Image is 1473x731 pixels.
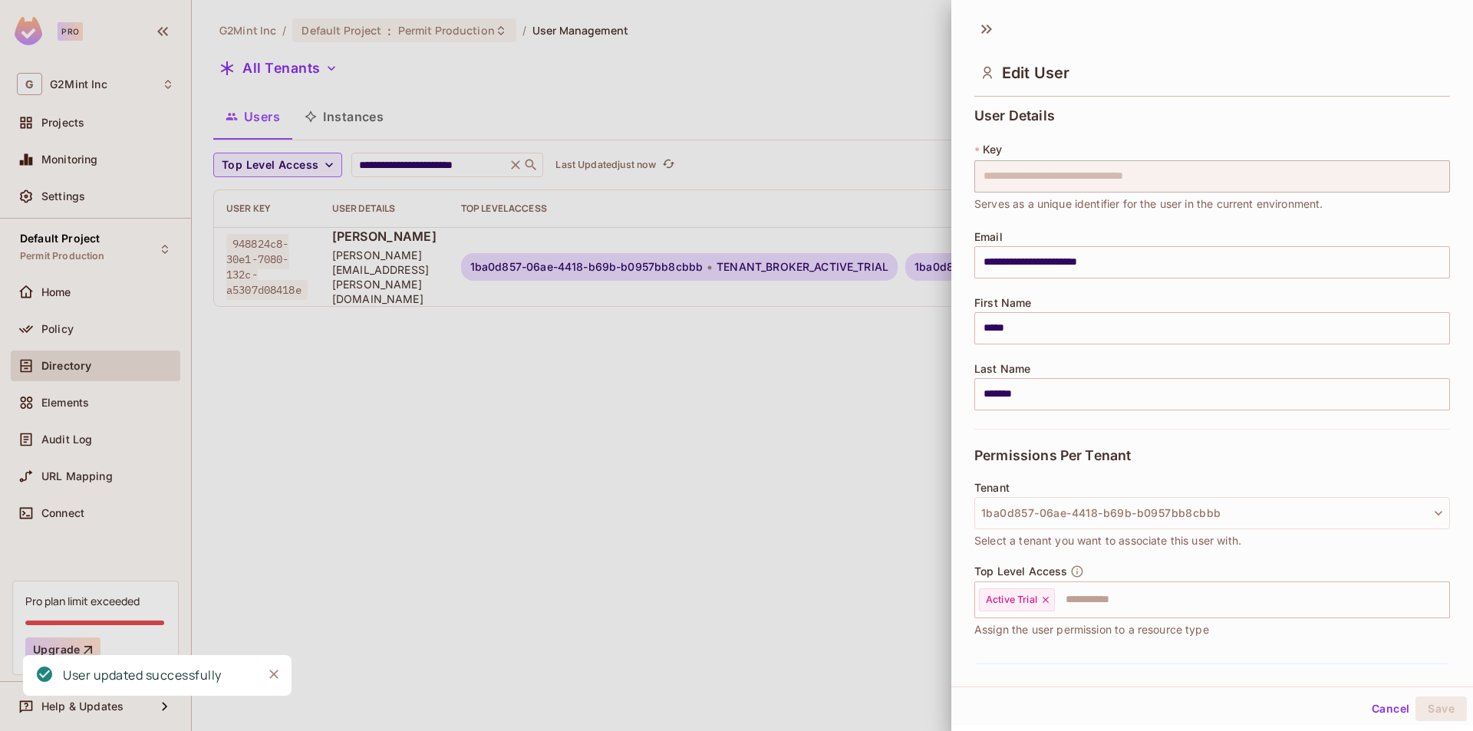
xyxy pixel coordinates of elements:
button: Close [262,663,285,686]
span: User Details [974,108,1055,123]
span: Select a tenant you want to associate this user with. [974,532,1241,549]
button: Cancel [1366,696,1415,721]
button: Save [1415,696,1467,721]
div: Active Trial [979,588,1055,611]
span: Serves as a unique identifier for the user in the current environment. [974,196,1323,212]
button: 1ba0d857-06ae-4418-b69b-b0957bb8cbbb [974,497,1450,529]
button: Open [1442,598,1445,601]
span: Top Level Access [974,565,1067,578]
span: Assign the user permission to a resource type [974,621,1209,638]
span: Permissions Per Tenant [974,448,1131,463]
span: Active Trial [986,594,1037,606]
span: Edit User [1002,64,1069,82]
span: Email [974,231,1003,243]
span: Tenant [974,482,1010,494]
div: User updated successfully [63,666,222,685]
span: First Name [974,297,1032,309]
span: Last Name [974,363,1030,375]
span: Key [983,143,1002,156]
